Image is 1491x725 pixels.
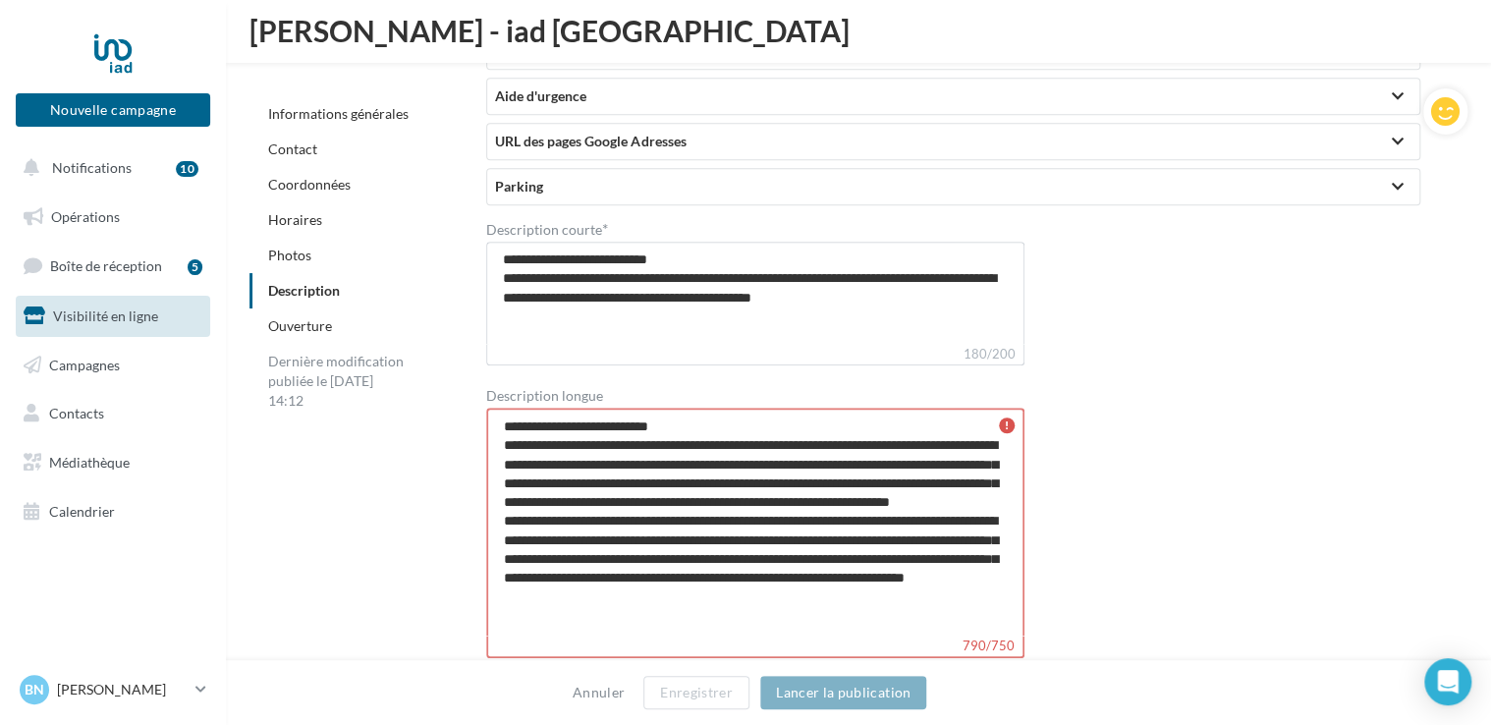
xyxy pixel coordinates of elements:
span: Boîte de réception [50,257,162,274]
span: [PERSON_NAME] - iad [GEOGRAPHIC_DATA] [249,16,850,45]
a: Campagnes [12,345,214,386]
a: Informations générales [268,105,409,122]
span: Campagnes [49,356,120,372]
span: Calendrier [49,503,115,520]
button: Enregistrer [643,676,749,709]
label: 790/750 [486,636,1024,658]
label: Description longue [486,389,603,403]
span: Opérations [51,208,120,225]
button: Notifications 10 [12,147,206,189]
a: Contact [268,140,317,157]
div: Parking [495,177,1411,196]
div: URL des pages Google Adresses [495,132,1411,151]
a: Contacts [12,393,214,434]
a: Photos [268,247,311,263]
a: Horaires [268,211,322,228]
div: 10 [176,161,198,177]
span: Médiathèque [49,454,130,471]
label: Description courte [486,221,1024,237]
label: 180/200 [486,344,1024,365]
a: Calendrier [12,491,214,532]
span: Notifications [52,159,132,176]
a: Médiathèque [12,442,214,483]
a: Coordonnées [268,176,351,193]
button: Nouvelle campagne [16,93,210,127]
div: Open Intercom Messenger [1424,658,1471,705]
a: Boîte de réception5 [12,245,214,287]
span: Visibilité en ligne [53,307,158,324]
div: Dernière modification publiée le [DATE] 14:12 [249,344,426,418]
span: Contacts [49,405,104,421]
div: 5 [188,259,202,275]
div: Aide d'urgence [495,86,1411,106]
span: Bn [25,680,44,699]
button: Annuler [565,681,633,704]
p: [PERSON_NAME] [57,680,188,699]
a: Visibilité en ligne [12,296,214,337]
a: Description [268,282,340,299]
a: Ouverture [268,317,332,334]
button: Lancer la publication [760,676,926,709]
a: Opérations [12,196,214,238]
a: Bn [PERSON_NAME] [16,671,210,708]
